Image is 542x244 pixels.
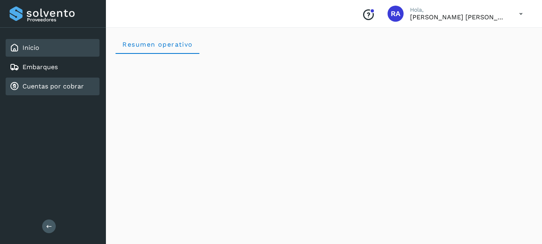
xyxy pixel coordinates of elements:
[122,41,193,48] span: Resumen operativo
[22,44,39,51] a: Inicio
[6,78,99,95] div: Cuentas por cobrar
[6,39,99,57] div: Inicio
[410,6,506,13] p: Hola,
[22,82,84,90] a: Cuentas por cobrar
[410,13,506,21] p: Raphael Argenis Rubio Becerril
[22,63,58,71] a: Embarques
[27,17,96,23] p: Proveedores
[6,58,99,76] div: Embarques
